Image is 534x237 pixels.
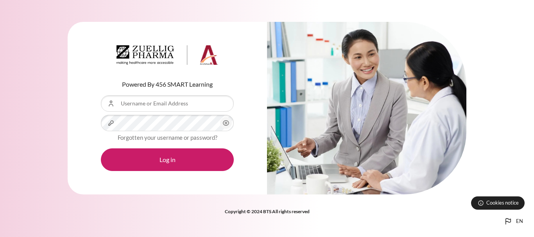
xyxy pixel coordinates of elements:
[500,214,526,229] button: Languages
[516,217,523,225] span: en
[101,80,234,89] p: Powered By 456 SMART Learning
[471,196,525,210] button: Cookies notice
[116,45,218,65] img: Architeck
[101,148,234,171] button: Log in
[118,134,217,141] a: Forgotten your username or password?
[486,199,519,207] span: Cookies notice
[101,95,234,112] input: Username or Email Address
[225,208,310,214] strong: Copyright © 2024 BTS All rights reserved
[116,45,218,68] a: Architeck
